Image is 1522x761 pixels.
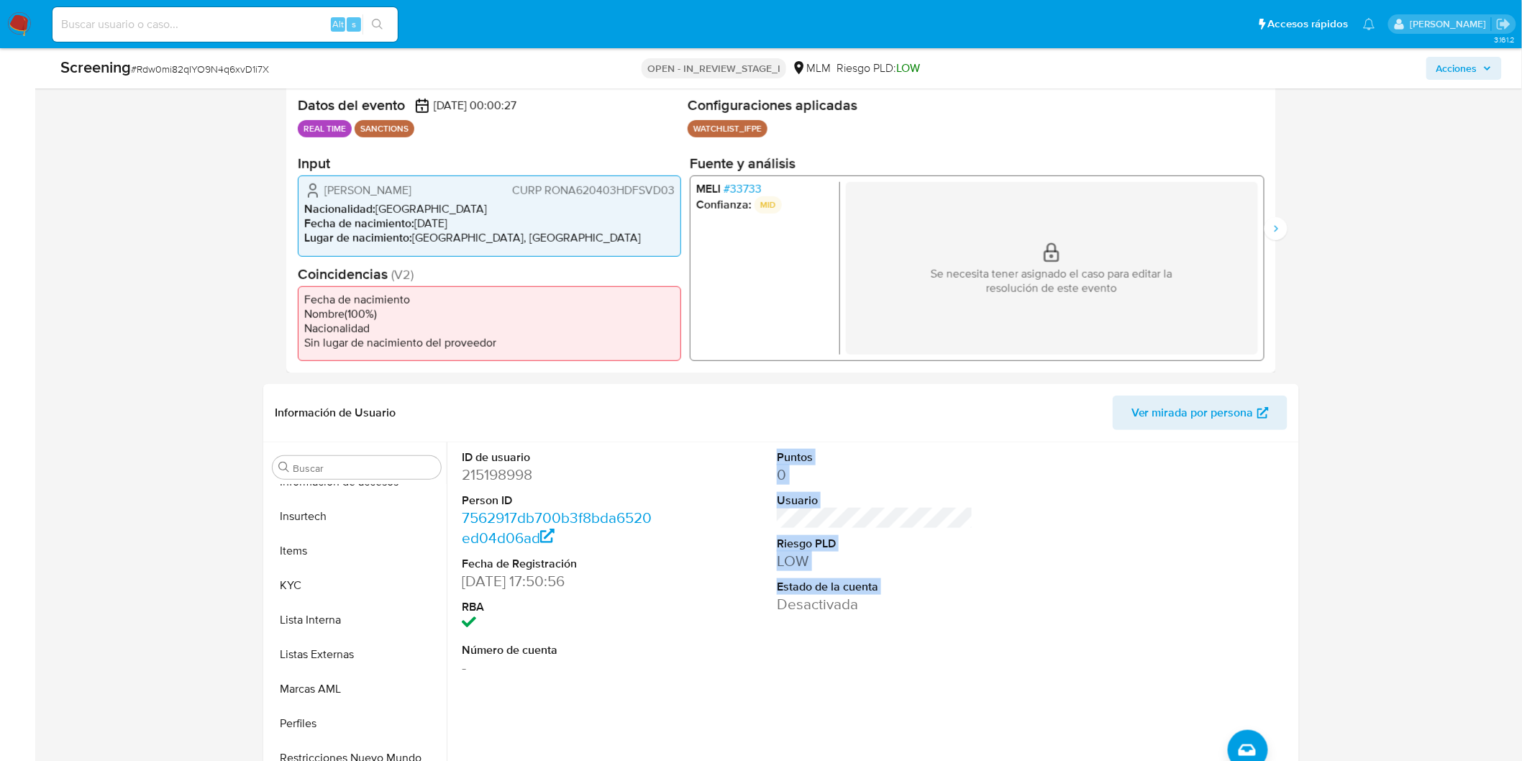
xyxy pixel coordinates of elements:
[1131,396,1254,430] span: Ver mirada por persona
[462,642,657,658] dt: Número de cuenta
[777,450,972,465] dt: Puntos
[1436,57,1477,80] span: Acciones
[777,465,972,485] dd: 0
[642,58,786,78] p: OPEN - IN_REVIEW_STAGE_I
[1410,17,1491,31] p: elena.palomino@mercadolibre.com.mx
[267,499,447,534] button: Insurtech
[293,462,435,475] input: Buscar
[896,60,920,76] span: LOW
[777,579,972,595] dt: Estado de la cuenta
[462,571,657,591] dd: [DATE] 17:50:56
[352,17,356,31] span: s
[332,17,344,31] span: Alt
[777,536,972,552] dt: Riesgo PLD
[1363,18,1375,30] a: Notificaciones
[1496,17,1511,32] a: Salir
[363,14,392,35] button: search-icon
[777,551,972,571] dd: LOW
[777,594,972,614] dd: Desactivada
[1268,17,1349,32] span: Accesos rápidos
[1113,396,1288,430] button: Ver mirada por persona
[462,599,657,615] dt: RBA
[462,507,652,548] a: 7562917db700b3f8bda6520ed04d06ad
[267,603,447,637] button: Lista Interna
[267,637,447,672] button: Listas Externas
[267,568,447,603] button: KYC
[60,55,131,78] b: Screening
[275,406,396,420] h1: Información de Usuario
[1426,57,1502,80] button: Acciones
[267,672,447,706] button: Marcas AML
[792,60,831,76] div: MLM
[462,465,657,485] dd: 215198998
[267,706,447,741] button: Perfiles
[1494,34,1515,45] span: 3.161.2
[462,493,657,509] dt: Person ID
[53,15,398,34] input: Buscar usuario o caso...
[267,534,447,568] button: Items
[131,62,269,76] span: # Rdw0mi82qIYO9N4q6xvD1i7X
[777,493,972,509] dt: Usuario
[462,556,657,572] dt: Fecha de Registración
[837,60,920,76] span: Riesgo PLD:
[462,657,657,678] dd: -
[462,450,657,465] dt: ID de usuario
[278,462,290,473] button: Buscar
